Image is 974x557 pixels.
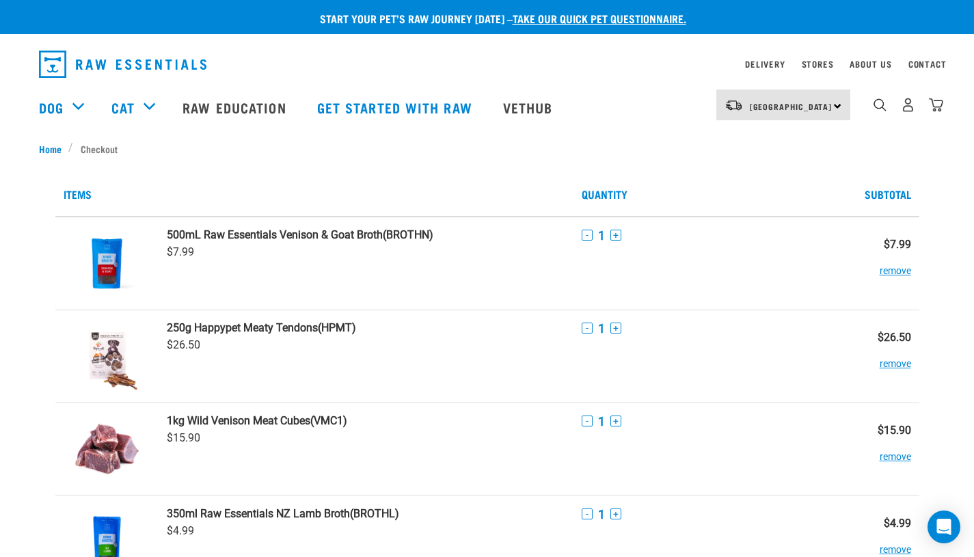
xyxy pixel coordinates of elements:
nav: breadcrumbs [39,141,936,156]
th: Items [55,172,573,217]
a: 1kg Wild Venison Meat Cubes(VMC1) [167,414,565,427]
th: Subtotal [833,172,919,217]
td: $15.90 [833,403,919,495]
button: remove [880,251,911,277]
a: 350ml Raw Essentials NZ Lamb Broth(BROTHL) [167,507,565,520]
strong: 1kg Wild Venison Meat Cubes [167,414,310,427]
div: Open Intercom Messenger [928,511,960,543]
span: 1 [598,507,605,521]
a: 250g Happypet Meaty Tendons(HPMT) [167,321,565,334]
img: Wild Venison Meat Cubes [72,414,142,485]
button: + [610,230,621,241]
a: take our quick pet questionnaire. [513,15,686,21]
button: remove [880,437,911,463]
a: Dog [39,97,64,118]
img: Raw Essentials Venison & Goat Broth [72,228,142,299]
button: remove [880,530,911,556]
a: 500mL Raw Essentials Venison & Goat Broth(BROTHN) [167,228,565,241]
img: home-icon-1@2x.png [874,98,887,111]
a: About Us [850,62,891,66]
button: - [582,416,593,426]
td: $7.99 [833,217,919,310]
img: home-icon@2x.png [929,98,943,112]
button: - [582,508,593,519]
a: Get started with Raw [303,80,489,135]
span: 1 [598,414,605,429]
span: [GEOGRAPHIC_DATA] [750,104,833,109]
strong: 500mL Raw Essentials Venison & Goat Broth [167,228,383,241]
img: Raw Essentials Logo [39,51,206,78]
a: Raw Education [169,80,303,135]
button: + [610,508,621,519]
button: + [610,416,621,426]
span: $4.99 [167,524,194,537]
span: 1 [598,228,605,243]
button: - [582,323,593,334]
button: + [610,323,621,334]
span: $26.50 [167,338,200,351]
nav: dropdown navigation [28,45,947,83]
strong: 250g Happypet Meaty Tendons [167,321,318,334]
a: Cat [111,97,135,118]
img: van-moving.png [725,99,743,111]
img: user.png [901,98,915,112]
span: $7.99 [167,245,194,258]
a: Stores [802,62,834,66]
a: Contact [908,62,947,66]
span: 1 [598,321,605,336]
img: Happypet Meaty Tendons [72,321,142,392]
td: $26.50 [833,310,919,403]
button: - [582,230,593,241]
a: Vethub [489,80,570,135]
a: Home [39,141,69,156]
th: Quantity [573,172,833,217]
button: remove [880,344,911,370]
a: Delivery [745,62,785,66]
span: $15.90 [167,431,200,444]
strong: 350ml Raw Essentials NZ Lamb Broth [167,507,350,520]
